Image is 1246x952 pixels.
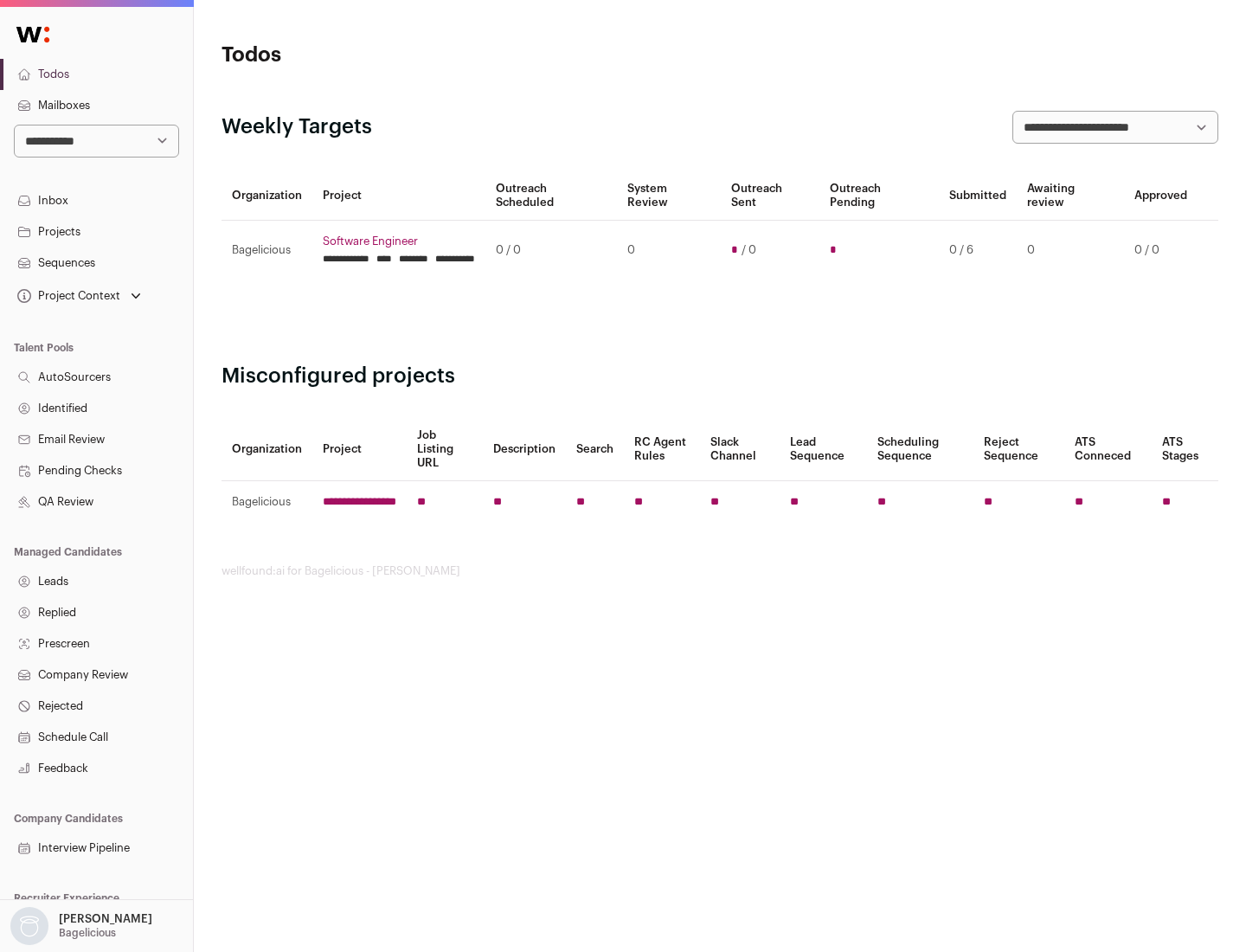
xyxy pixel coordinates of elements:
[742,243,756,257] span: / 0
[1017,171,1124,221] th: Awaiting review
[1064,418,1151,481] th: ATS Conneced
[617,171,720,221] th: System Review
[819,171,938,221] th: Outreach Pending
[222,171,312,221] th: Organization
[721,171,820,221] th: Outreach Sent
[939,171,1017,221] th: Submitted
[1124,221,1198,280] td: 0 / 0
[566,418,624,481] th: Search
[222,481,312,524] td: Bagelicious
[483,418,566,481] th: Description
[222,221,312,280] td: Bagelicious
[222,113,372,141] h2: Weekly Targets
[7,17,59,52] img: Wellfound
[867,418,973,481] th: Scheduling Sequence
[312,171,485,221] th: Project
[7,907,156,945] button: Open dropdown
[222,42,554,69] h1: Todos
[323,235,475,248] a: Software Engineer
[973,418,1065,481] th: Reject Sequence
[14,284,145,308] button: Open dropdown
[59,912,152,926] p: [PERSON_NAME]
[14,289,120,303] div: Project Context
[1152,418,1218,481] th: ATS Stages
[485,221,617,280] td: 0 / 0
[59,926,116,940] p: Bagelicious
[780,418,867,481] th: Lead Sequence
[312,418,407,481] th: Project
[407,418,483,481] th: Job Listing URL
[222,418,312,481] th: Organization
[617,221,720,280] td: 0
[1017,221,1124,280] td: 0
[624,418,699,481] th: RC Agent Rules
[1124,171,1198,221] th: Approved
[222,564,1218,578] footer: wellfound:ai for Bagelicious - [PERSON_NAME]
[939,221,1017,280] td: 0 / 6
[222,363,1218,390] h2: Misconfigured projects
[10,907,48,945] img: nopic.png
[485,171,617,221] th: Outreach Scheduled
[700,418,780,481] th: Slack Channel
